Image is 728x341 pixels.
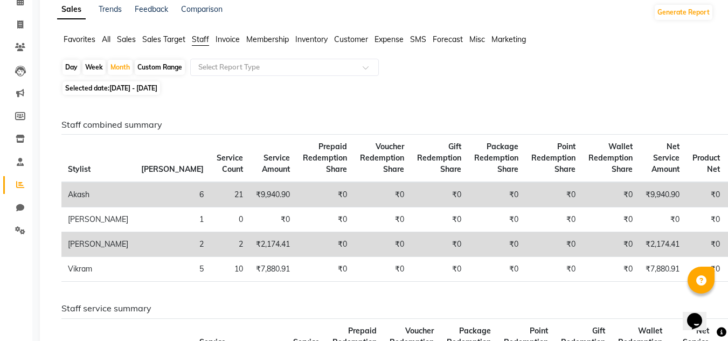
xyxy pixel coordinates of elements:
td: ₹0 [468,232,525,257]
iframe: chat widget [683,298,717,330]
h6: Staff service summary [61,303,705,314]
span: Misc [469,34,485,44]
td: ₹0 [582,182,639,207]
td: ₹0 [353,182,411,207]
span: Staff [192,34,209,44]
td: 21 [210,182,249,207]
a: Trends [99,4,122,14]
td: 6 [135,182,210,207]
span: Voucher Redemption Share [360,142,404,174]
td: ₹0 [468,207,525,232]
span: Service Amount [262,153,290,174]
td: ₹0 [411,182,468,207]
td: ₹2,174.41 [639,232,686,257]
td: ₹0 [249,207,296,232]
td: ₹0 [582,232,639,257]
td: ₹0 [411,207,468,232]
span: Stylist [68,164,91,174]
td: ₹0 [411,232,468,257]
td: 2 [135,232,210,257]
span: Package Redemption Share [474,142,518,174]
span: Sales [117,34,136,44]
a: Comparison [181,4,223,14]
td: ₹0 [525,207,582,232]
div: Day [63,60,80,75]
span: Product Net [692,153,720,174]
span: Service Count [217,153,243,174]
div: Week [82,60,106,75]
span: [PERSON_NAME] [141,164,204,174]
td: ₹0 [582,257,639,282]
td: 1 [135,207,210,232]
td: ₹0 [411,257,468,282]
td: ₹0 [525,257,582,282]
span: [DATE] - [DATE] [109,84,157,92]
td: ₹0 [686,232,726,257]
td: 5 [135,257,210,282]
td: ₹0 [686,182,726,207]
td: ₹7,880.91 [249,257,296,282]
td: ₹0 [296,232,353,257]
h6: Staff combined summary [61,120,705,130]
span: Wallet Redemption Share [588,142,633,174]
td: ₹0 [582,207,639,232]
div: Custom Range [135,60,185,75]
span: Marketing [491,34,526,44]
span: Point Redemption Share [531,142,576,174]
td: ₹0 [296,207,353,232]
td: ₹0 [296,257,353,282]
span: Gift Redemption Share [417,142,461,174]
span: Sales Target [142,34,185,44]
td: ₹0 [353,207,411,232]
span: All [102,34,110,44]
td: ₹0 [525,232,582,257]
div: Month [108,60,133,75]
td: ₹0 [296,182,353,207]
td: ₹0 [525,182,582,207]
a: Feedback [135,4,168,14]
span: Customer [334,34,368,44]
td: ₹0 [686,257,726,282]
span: Net Service Amount [651,142,680,174]
span: Invoice [216,34,240,44]
td: ₹0 [468,257,525,282]
td: 0 [210,207,249,232]
span: Inventory [295,34,328,44]
td: ₹0 [686,207,726,232]
span: Favorites [64,34,95,44]
td: ₹9,940.90 [639,182,686,207]
td: ₹0 [468,182,525,207]
span: SMS [410,34,426,44]
td: ₹7,880.91 [639,257,686,282]
td: 10 [210,257,249,282]
span: Expense [375,34,404,44]
span: Prepaid Redemption Share [303,142,347,174]
td: ₹9,940.90 [249,182,296,207]
td: ₹2,174.41 [249,232,296,257]
td: Akash [61,182,135,207]
span: Membership [246,34,289,44]
button: Generate Report [655,5,712,20]
td: [PERSON_NAME] [61,207,135,232]
td: ₹0 [639,207,686,232]
td: ₹0 [353,257,411,282]
td: 2 [210,232,249,257]
span: Selected date: [63,81,160,95]
td: Vikram [61,257,135,282]
span: Forecast [433,34,463,44]
td: ₹0 [353,232,411,257]
td: [PERSON_NAME] [61,232,135,257]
